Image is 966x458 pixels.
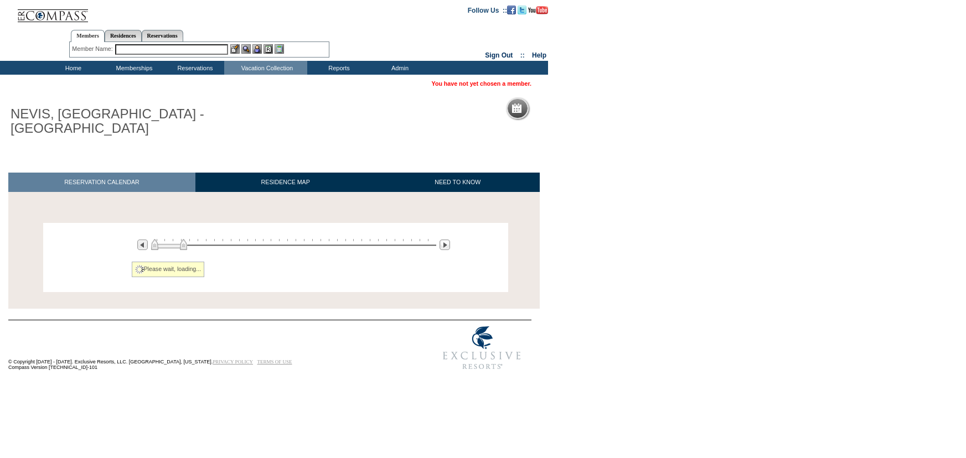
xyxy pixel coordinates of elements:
a: TERMS OF USE [257,359,292,365]
a: Members [71,30,105,42]
img: Reservations [264,44,273,54]
td: Vacation Collection [224,61,307,75]
a: Become our fan on Facebook [507,6,516,13]
span: :: [520,51,525,59]
img: Exclusive Resorts [432,320,531,376]
img: Become our fan on Facebook [507,6,516,14]
img: spinner2.gif [135,265,144,274]
a: RESIDENCE MAP [195,173,376,192]
h1: NEVIS, [GEOGRAPHIC_DATA] - [GEOGRAPHIC_DATA] [8,105,256,138]
a: PRIVACY POLICY [213,359,253,365]
span: You have not yet chosen a member. [432,80,531,87]
img: Next [440,240,450,250]
td: Follow Us :: [468,6,507,14]
a: Sign Out [485,51,513,59]
a: NEED TO KNOW [375,173,540,192]
td: © Copyright [DATE] - [DATE]. Exclusive Resorts, LLC. [GEOGRAPHIC_DATA], [US_STATE]. Compass Versi... [8,321,396,376]
img: Subscribe to our YouTube Channel [528,6,548,14]
h5: Reservation Calendar [526,105,611,112]
a: Reservations [142,30,183,41]
img: Impersonate [252,44,262,54]
img: b_edit.gif [230,44,240,54]
td: Home [42,61,102,75]
img: View [241,44,251,54]
td: Memberships [102,61,163,75]
img: Previous [137,240,148,250]
a: Help [532,51,546,59]
a: Residences [105,30,142,41]
td: Reservations [163,61,224,75]
a: Follow us on Twitter [518,6,526,13]
a: Subscribe to our YouTube Channel [528,6,548,13]
img: b_calculator.gif [275,44,284,54]
div: Member Name: [72,44,115,54]
a: RESERVATION CALENDAR [8,173,195,192]
td: Reports [307,61,368,75]
img: Follow us on Twitter [518,6,526,14]
div: Please wait, loading... [132,262,205,277]
td: Admin [368,61,429,75]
